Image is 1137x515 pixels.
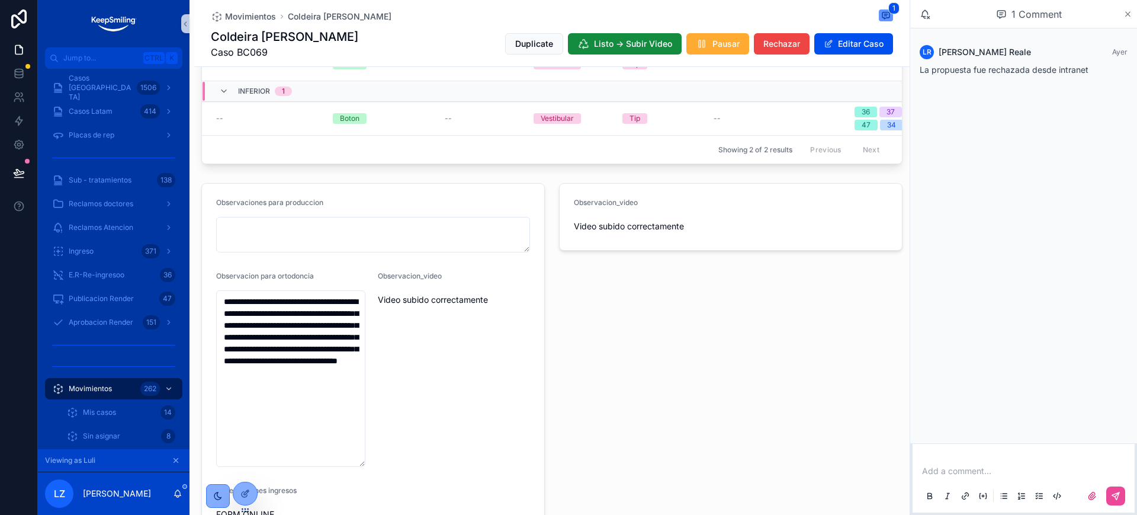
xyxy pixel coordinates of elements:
[505,33,563,55] button: Duplicate
[340,113,359,124] div: Boton
[143,52,165,64] span: Ctrl
[288,11,391,23] a: Coldeira [PERSON_NAME]
[718,145,792,155] span: Showing 2 of 2 results
[38,69,189,449] div: scrollable content
[69,130,114,140] span: Placas de rep
[59,402,182,423] a: Mis casos14
[515,38,553,50] span: Duplicate
[629,113,640,124] div: Tip
[143,315,160,330] div: 151
[211,45,358,59] span: Caso BC069
[137,81,160,95] div: 1506
[1112,47,1128,56] span: Ayer
[45,288,182,309] a: Publicacion Render47
[216,114,223,123] span: --
[814,33,893,55] button: Editar Caso
[69,73,132,102] span: Casos [GEOGRAPHIC_DATA]
[445,114,452,123] span: --
[83,431,120,441] span: Sin asignar
[160,405,175,420] div: 14
[714,114,721,123] span: --
[83,488,151,500] p: [PERSON_NAME]
[69,270,124,280] span: E.R-Re-ingresoo
[887,120,896,130] div: 34
[159,292,175,306] div: 47
[211,11,276,23] a: Movimientos
[378,294,530,306] span: Video subido correctamente
[69,175,131,185] span: Sub - tratamientos
[90,14,137,33] img: App logo
[167,53,176,63] span: K
[161,429,175,443] div: 8
[54,487,65,501] span: LZ
[142,244,160,258] div: 371
[920,65,1088,75] span: La propuesta fue rechazada desde intranet
[160,268,175,282] div: 36
[45,193,182,215] a: Reclamos doctores
[686,33,749,55] button: Pausar
[594,38,672,50] span: Listo -> Subir Video
[45,264,182,286] a: E.R-Re-ingresoo36
[45,217,182,238] a: Reclamos Atencion
[763,38,800,50] span: Rechazar
[888,2,900,14] span: 1
[140,382,160,396] div: 262
[887,107,895,117] div: 37
[574,220,726,232] span: Video subido correctamente
[211,28,358,45] h1: Coldeira [PERSON_NAME]
[939,46,1031,58] span: [PERSON_NAME] Reale
[568,33,682,55] button: Listo -> Subir Video
[216,271,314,280] span: Observacion para ortodoncia
[541,113,574,124] div: Vestibular
[378,271,442,280] span: Observacion_video
[225,11,276,23] span: Movimientos
[879,9,893,24] button: 1
[1011,7,1062,21] span: 1 Comment
[63,53,139,63] span: Jump to...
[574,198,638,207] span: Observacion_video
[69,294,134,303] span: Publicacion Render
[69,223,133,232] span: Reclamos Atencion
[712,38,740,50] span: Pausar
[238,87,270,96] span: Inferior
[45,124,182,146] a: Placas de rep
[862,120,871,130] div: 47
[69,384,112,394] span: Movimientos
[45,378,182,399] a: Movimientos262
[45,101,182,122] a: Casos Latam414
[59,426,182,447] a: Sin asignar8
[862,107,870,117] div: 36
[216,198,323,207] span: Observaciones para produccion
[69,318,133,327] span: Aprobacion Render
[45,456,95,465] span: Viewing as Luli
[45,47,182,69] button: Jump to...CtrlK
[282,87,285,96] div: 1
[69,107,113,116] span: Casos Latam
[923,47,932,57] span: LR
[45,312,182,333] a: Aprobacion Render151
[45,241,182,262] a: Ingreso371
[45,169,182,191] a: Sub - tratamientos138
[45,77,182,98] a: Casos [GEOGRAPHIC_DATA]1506
[83,408,116,417] span: Mis casos
[157,173,175,187] div: 138
[69,199,133,209] span: Reclamos doctores
[140,104,160,119] div: 414
[754,33,810,55] button: Rechazar
[69,247,94,256] span: Ingreso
